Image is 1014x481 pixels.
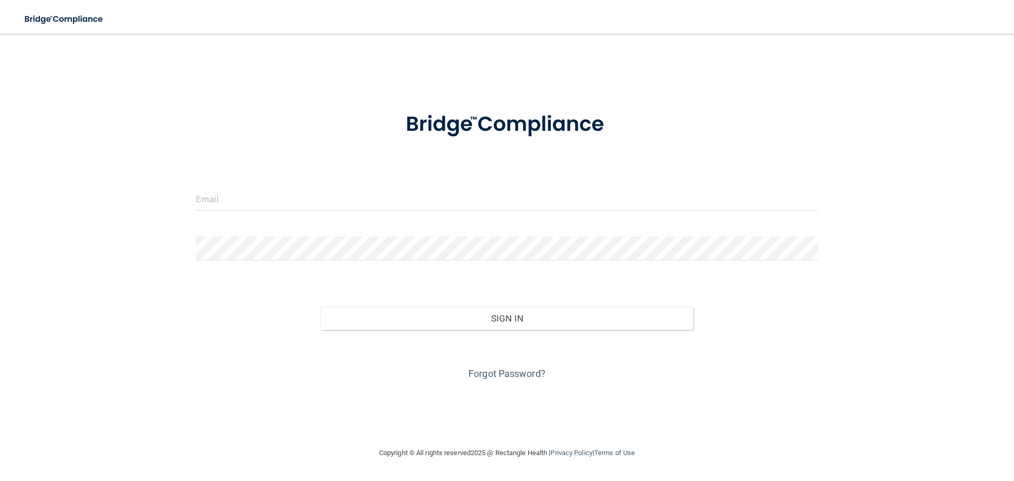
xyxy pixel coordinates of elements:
[321,307,694,330] button: Sign In
[314,436,700,470] div: Copyright © All rights reserved 2025 @ Rectangle Health | |
[468,368,546,379] a: Forgot Password?
[550,449,592,457] a: Privacy Policy
[594,449,635,457] a: Terms of Use
[384,97,630,152] img: bridge_compliance_login_screen.278c3ca4.svg
[196,187,818,211] input: Email
[16,8,113,30] img: bridge_compliance_login_screen.278c3ca4.svg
